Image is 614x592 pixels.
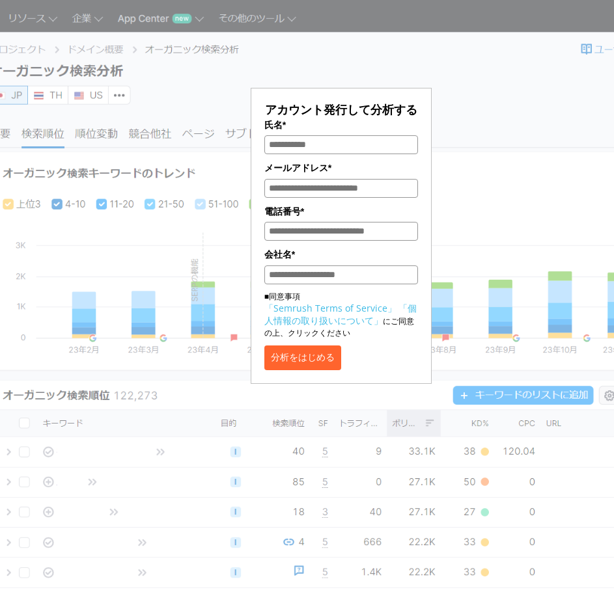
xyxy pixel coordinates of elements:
[264,204,419,219] label: 電話番号*
[264,302,417,327] a: 「個人情報の取り扱いについて」
[264,161,419,175] label: メールアドレス*
[264,345,341,370] button: 分析をはじめる
[265,101,417,117] span: アカウント発行して分析する
[264,302,397,314] a: 「Semrush Terms of Service」
[264,291,419,339] p: ■同意事項 にご同意の上、クリックください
